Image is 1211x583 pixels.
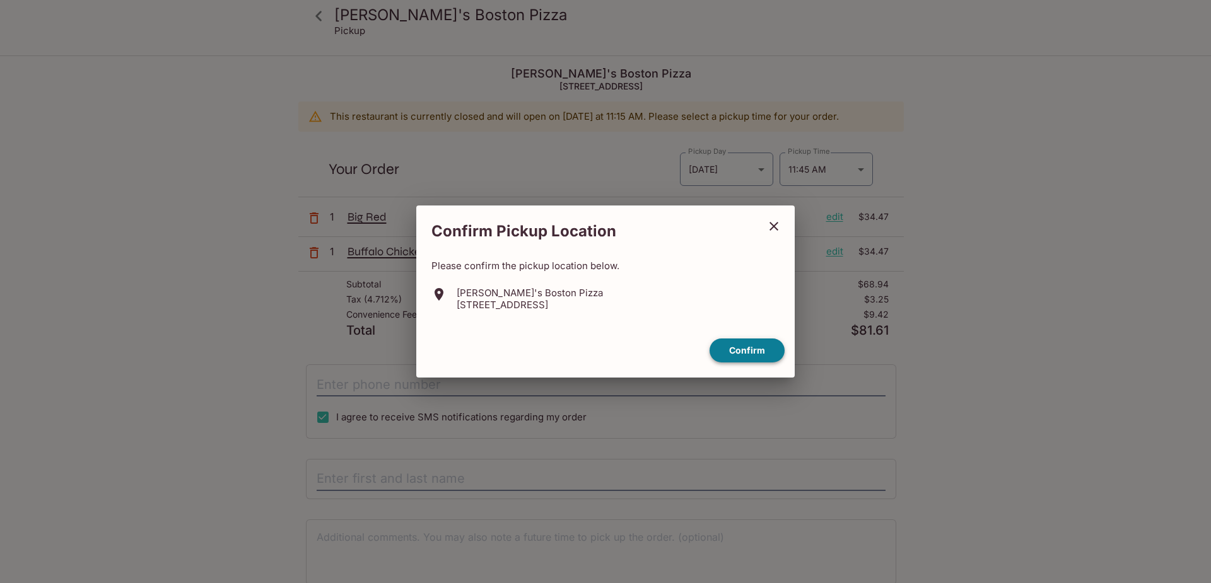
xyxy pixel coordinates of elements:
[431,260,780,272] p: Please confirm the pickup location below.
[416,216,758,247] h2: Confirm Pickup Location
[457,299,603,311] p: [STREET_ADDRESS]
[457,287,603,299] p: [PERSON_NAME]'s Boston Pizza
[758,211,790,242] button: close
[710,338,785,363] button: confirm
